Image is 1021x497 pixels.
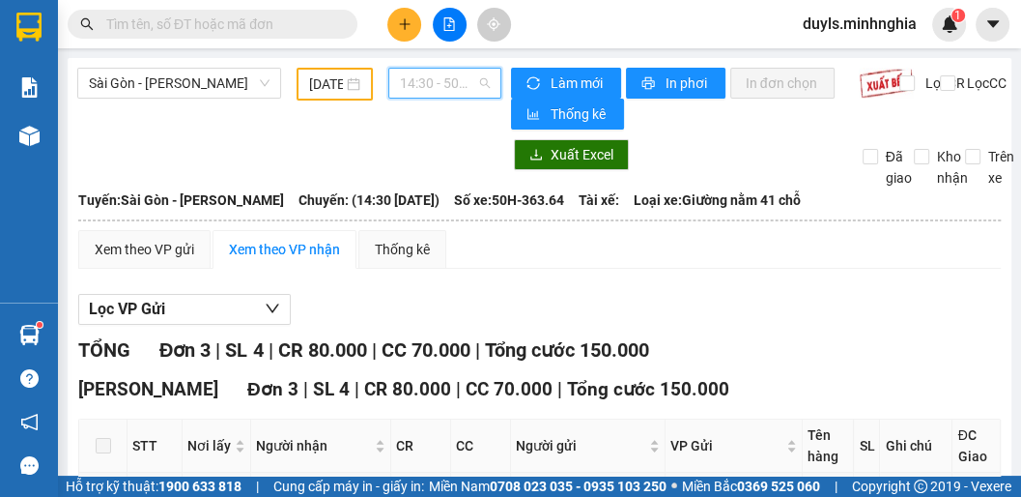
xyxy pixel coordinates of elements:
span: SL 4 [313,378,350,400]
span: Đơn 3 [159,338,211,362]
div: Xem theo VP gửi [95,239,194,260]
span: 14:30 - 50H-363.64 [400,69,490,98]
th: CR [391,420,451,473]
span: CC 70.000 [381,338,469,362]
span: Người nhận [256,435,371,456]
span: | [303,378,308,400]
img: logo-vxr [16,13,42,42]
b: Tuyến: Sài Gòn - [PERSON_NAME] [78,192,284,208]
span: Làm mới [551,73,606,94]
strong: 0708 023 035 - 0935 103 250 [490,479,666,494]
strong: 0369 525 060 [737,479,820,494]
button: file-add [433,8,467,42]
span: | [355,378,359,400]
span: Đã giao [878,146,920,189]
th: Tên hàng [803,420,854,473]
span: plus [398,17,411,31]
span: ⚪️ [671,482,677,490]
img: warehouse-icon [19,325,40,345]
span: aim [487,17,500,31]
span: Chuyến: (14:30 [DATE]) [298,190,440,211]
span: file-add [442,17,456,31]
img: solution-icon [19,77,40,98]
span: down [265,301,280,316]
span: [PERSON_NAME] [78,378,218,400]
span: Cung cấp máy in - giấy in: [273,476,424,497]
span: | [371,338,376,362]
span: Xuất Excel [551,144,613,165]
span: | [456,378,461,400]
span: | [256,476,259,497]
span: duyls.minhnghia [787,12,932,36]
span: Tài xế: [579,190,619,211]
span: VP Gửi [670,435,782,456]
span: copyright [914,480,927,493]
span: Đơn 3 [247,378,298,400]
span: Lọc CR [918,73,968,94]
span: message [20,456,39,475]
img: warehouse-icon [19,126,40,146]
span: | [268,338,272,362]
span: CR 80.000 [364,378,451,400]
span: Sài Gòn - Phan Rí [89,69,269,98]
span: | [215,338,220,362]
button: downloadXuất Excel [514,139,629,170]
img: icon-new-feature [941,15,958,33]
button: Lọc VP Gửi [78,294,291,325]
span: Thống kê [551,103,609,125]
span: SL 4 [225,338,263,362]
span: sync [526,76,543,92]
span: Hỗ trợ kỹ thuật: [66,476,241,497]
span: Người gửi [516,435,645,456]
span: Loại xe: Giường nằm 41 chỗ [634,190,801,211]
span: Tổng cước 150.000 [567,378,729,400]
span: search [80,17,94,31]
button: aim [477,8,511,42]
button: caret-down [976,8,1009,42]
strong: 1900 633 818 [158,479,241,494]
span: TỔNG [78,338,130,362]
span: | [557,378,562,400]
span: Nơi lấy [187,435,231,456]
span: Lọc CC [958,73,1008,94]
span: 1 [954,9,961,22]
button: syncLàm mới [511,68,621,99]
span: Miền Nam [429,476,666,497]
button: In đơn chọn [730,68,836,99]
div: Xem theo VP nhận [229,239,340,260]
input: Tìm tên, số ĐT hoặc mã đơn [106,14,334,35]
span: | [835,476,837,497]
span: Miền Bắc [682,476,820,497]
th: STT [128,420,183,473]
sup: 1 [951,9,965,22]
span: printer [641,76,658,92]
button: printerIn phơi [626,68,725,99]
input: 13/09/2025 [309,73,343,95]
span: CR 80.000 [277,338,366,362]
th: CC [451,420,511,473]
span: CC 70.000 [466,378,553,400]
img: 9k= [859,68,914,99]
span: In phơi [666,73,710,94]
span: Tổng cước 150.000 [484,338,648,362]
div: Thống kê [375,239,430,260]
button: bar-chartThống kê [511,99,624,130]
th: SL [854,420,880,473]
span: Lọc VP Gửi [89,297,165,321]
th: ĐC Giao [952,420,1001,473]
sup: 1 [37,322,43,328]
th: Ghi chú [880,420,952,473]
span: caret-down [984,15,1002,33]
span: notification [20,413,39,431]
button: plus [387,8,421,42]
span: question-circle [20,369,39,388]
span: Kho nhận [929,146,976,189]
